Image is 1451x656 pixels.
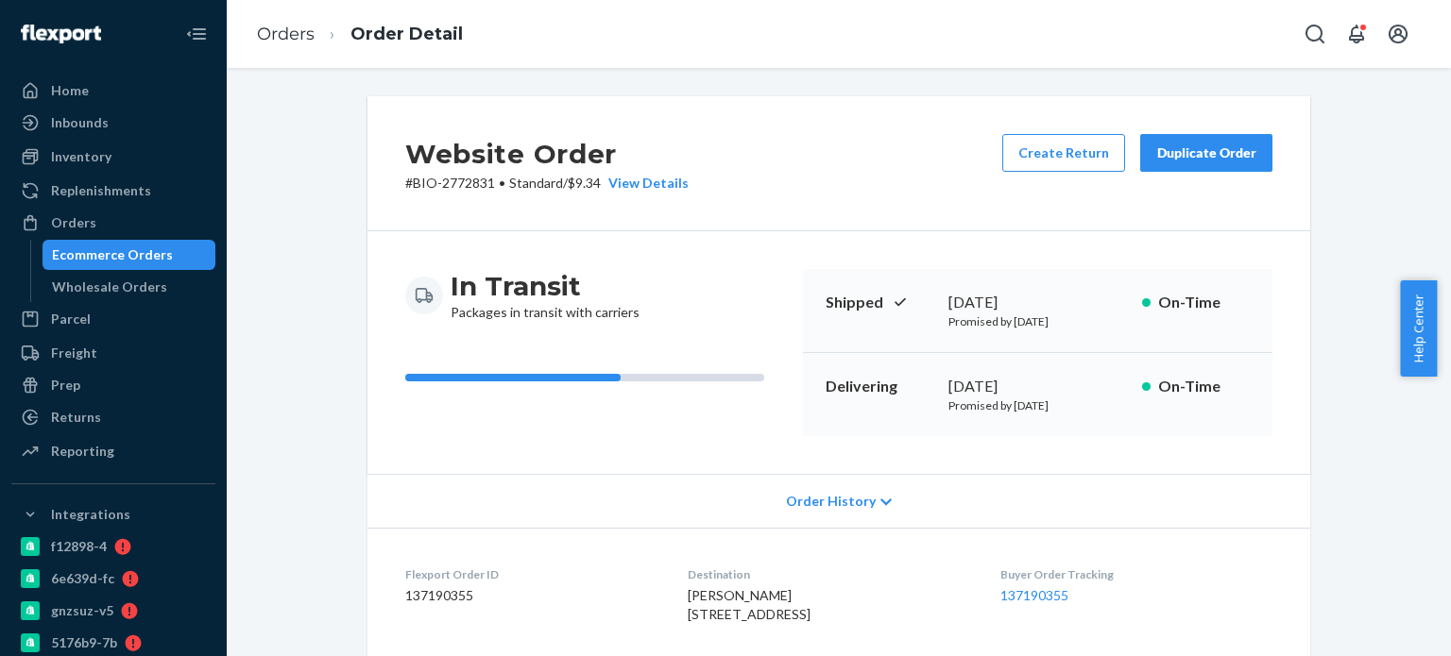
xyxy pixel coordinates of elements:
dd: 137190355 [405,586,657,605]
div: Returns [51,408,101,427]
div: [DATE] [948,376,1127,397]
a: Home [11,76,215,106]
div: Wholesale Orders [52,278,167,296]
div: Inventory [51,147,111,166]
button: Integrations [11,499,215,530]
div: 5176b9-7b [51,633,117,652]
button: View Details [601,174,689,193]
a: Orders [11,208,215,238]
button: Open notifications [1338,15,1375,53]
button: Open Search Box [1296,15,1334,53]
button: Duplicate Order [1140,134,1272,172]
a: Order Detail [350,24,463,44]
h2: Website Order [405,134,689,174]
button: Help Center [1400,280,1437,377]
a: Orders [257,24,315,44]
div: gnzsuz-v5 [51,601,113,620]
div: Parcel [51,310,91,328]
div: 6e639d-fc [51,569,114,588]
a: Freight [11,338,215,368]
p: On-Time [1158,376,1250,397]
button: Create Return [1002,134,1125,172]
div: Prep [51,376,80,395]
div: Reporting [51,442,114,461]
p: On-Time [1158,292,1250,313]
a: Returns [11,402,215,432]
div: Duplicate Order [1156,143,1256,162]
dt: Destination [688,566,969,582]
a: Reporting [11,436,215,466]
span: Standard [509,175,563,191]
a: 6e639d-fc [11,563,215,594]
div: Packages in transit with carriers [451,269,640,322]
h3: In Transit [451,269,640,303]
a: Prep [11,370,215,400]
div: Orders [51,213,96,232]
a: Wholesale Orders [43,272,216,302]
span: Order History [786,492,876,511]
div: Integrations [51,505,130,524]
a: gnzsuz-v5 [11,596,215,626]
img: Flexport logo [21,25,101,43]
span: [PERSON_NAME] [STREET_ADDRESS] [688,587,811,622]
dt: Buyer Order Tracking [1000,566,1272,582]
a: f12898-4 [11,531,215,562]
p: Shipped [826,292,933,313]
div: Freight [51,344,97,362]
a: Ecommerce Orders [43,240,216,270]
div: Ecommerce Orders [52,245,173,264]
a: Inbounds [11,108,215,138]
span: • [499,175,505,191]
ol: breadcrumbs [242,7,478,62]
div: Home [51,81,89,100]
a: 137190355 [1000,587,1068,603]
a: Inventory [11,142,215,172]
dt: Flexport Order ID [405,566,657,582]
p: Promised by [DATE] [948,313,1127,329]
div: Replenishments [51,181,151,200]
div: [DATE] [948,292,1127,313]
a: Replenishments [11,176,215,206]
p: # BIO-2772831 / $9.34 [405,174,689,193]
div: Inbounds [51,113,109,132]
button: Close Navigation [178,15,215,53]
p: Promised by [DATE] [948,397,1127,413]
button: Open account menu [1379,15,1417,53]
p: Delivering [826,376,933,397]
div: f12898-4 [51,537,107,556]
iframe: Opens a widget where you can chat to one of our agents [1331,599,1432,647]
a: Parcel [11,304,215,334]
